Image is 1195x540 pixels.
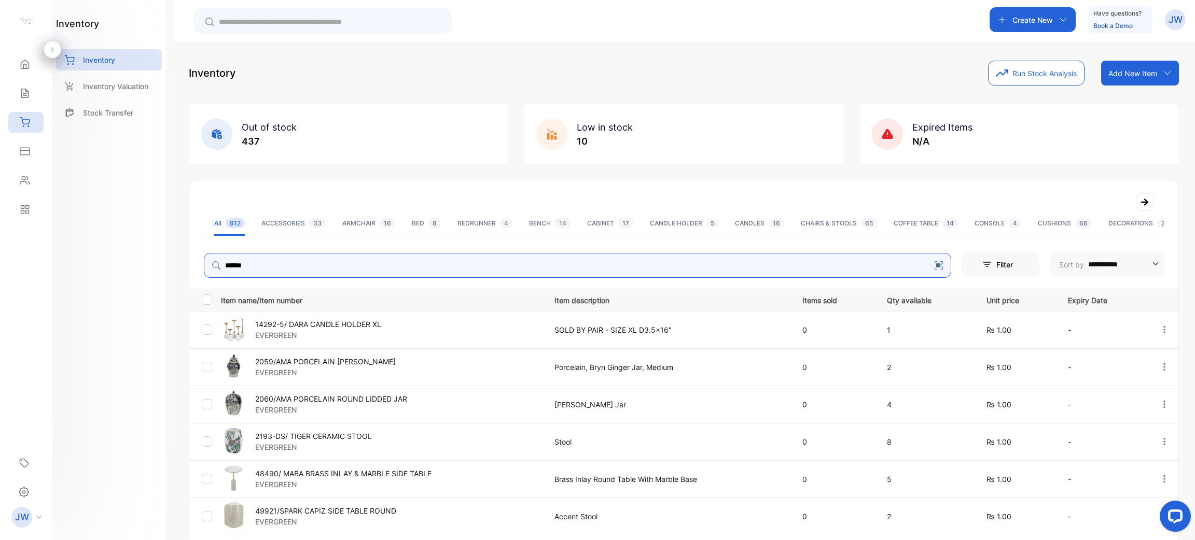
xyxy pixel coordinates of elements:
[255,468,432,479] p: 48490/ MABA BRASS INLAY & MARBLE SIDE TABLE
[861,218,877,228] span: 65
[1012,15,1053,25] p: Create New
[221,390,247,416] img: item
[83,54,115,65] p: Inventory
[255,442,372,452] p: EVERGREEN
[342,219,395,228] div: ARMCHAIR
[1068,324,1138,335] p: -
[1169,13,1183,26] p: JW
[457,219,512,228] div: BEDRUNNER
[309,218,326,228] span: 33
[802,511,866,522] p: 0
[735,219,784,228] div: CANDLES
[1068,474,1138,485] p: -
[988,61,1085,86] button: Run Stock Analysis
[986,512,1011,521] span: ₨ 1.00
[255,431,372,442] p: 2193-DS/ TIGER CERAMIC STOOL
[1157,218,1177,228] span: 207
[500,218,512,228] span: 4
[1068,293,1138,306] p: Expiry Date
[802,293,866,306] p: Items sold
[554,362,781,373] p: Porcelain, Bryn Ginger Jar, Medium
[1050,252,1164,277] button: Sort by
[942,218,958,228] span: 14
[986,363,1011,372] span: ₨ 1.00
[255,505,396,516] p: 49921/SPARK CAPIZ SIDE TABLE ROUND
[990,7,1076,32] button: Create New
[221,353,247,379] img: item
[887,324,965,335] p: 1
[221,316,247,342] img: item
[255,479,432,490] p: EVERGREEN
[255,516,396,527] p: EVERGREEN
[577,134,633,148] p: 10
[56,49,162,70] a: Inventory
[1009,218,1021,228] span: 4
[1151,496,1195,540] iframe: LiveChat chat widget
[1068,399,1138,410] p: -
[1093,22,1133,30] a: Book a Demo
[769,218,784,228] span: 16
[1075,218,1092,228] span: 66
[255,319,381,330] p: 14292-5/ DARA CANDLE HOLDER XL
[242,134,297,148] p: 437
[802,362,866,373] p: 0
[1068,436,1138,447] p: -
[255,367,396,378] p: EVERGREEN
[255,356,396,367] p: 2059/AMA PORCELAIN [PERSON_NAME]
[380,218,395,228] span: 16
[1068,511,1138,522] p: -
[1093,8,1142,19] p: Have questions?
[554,293,781,306] p: Item description
[56,76,162,97] a: Inventory Valuation
[912,122,972,133] span: Expired Items
[1038,219,1092,228] div: CUSHIONS
[255,404,407,415] p: EVERGREEN
[428,218,441,228] span: 8
[1108,68,1157,79] p: Add New Item
[56,102,162,123] a: Stock Transfer
[802,324,866,335] p: 0
[83,81,148,92] p: Inventory Valuation
[706,218,718,228] span: 5
[221,293,541,306] p: Item name/Item number
[894,219,958,228] div: COFFEE TABLE
[618,218,633,228] span: 17
[802,436,866,447] p: 0
[1059,259,1084,270] p: Sort by
[986,325,1011,334] span: ₨ 1.00
[242,122,297,133] span: Out of stock
[1165,7,1186,32] button: JW
[221,465,247,491] img: item
[986,437,1011,446] span: ₨ 1.00
[986,400,1011,409] span: ₨ 1.00
[801,219,877,228] div: CHAIRS & STOOLS
[887,436,965,447] p: 8
[887,362,965,373] p: 2
[221,428,247,453] img: item
[261,219,326,228] div: ACCESSORIES
[802,399,866,410] p: 0
[554,399,781,410] p: [PERSON_NAME] Jar
[18,13,34,29] img: logo
[887,399,965,410] p: 4
[802,474,866,485] p: 0
[577,122,633,133] span: Low in stock
[214,219,245,228] div: All
[255,393,407,404] p: 2060/AMA PORCELAIN ROUND LIDDED JAR
[1108,219,1177,228] div: DECORATIONS
[912,134,972,148] p: N/A
[15,510,29,524] p: JW
[887,474,965,485] p: 5
[986,475,1011,484] span: ₨ 1.00
[83,107,133,118] p: Stock Transfer
[554,324,781,335] p: SOLD BY PAIR - SIZE XL D3.5x16"
[554,474,781,485] p: Brass Inlay Round Table With Marble Base
[554,511,781,522] p: Accent Stool
[650,219,718,228] div: CANDLE HOLDER
[226,218,245,228] span: 812
[986,293,1047,306] p: Unit price
[255,330,381,340] p: EVERGREEN
[1068,362,1138,373] p: -
[56,17,99,31] h1: inventory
